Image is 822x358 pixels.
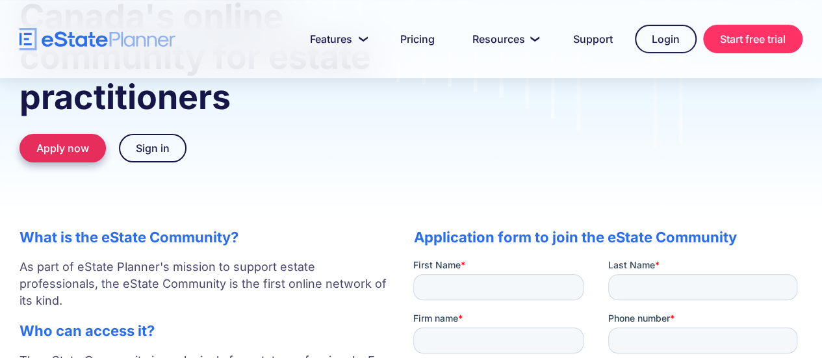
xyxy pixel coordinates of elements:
a: Login [635,25,697,53]
a: Resources [457,26,551,52]
span: Last Name [195,1,242,12]
a: Features [294,26,378,52]
a: Sign in [119,134,186,162]
h2: Who can access it? [19,322,387,339]
p: As part of eState Planner's mission to support estate professionals, the eState Community is the ... [19,259,387,309]
a: home [19,28,175,51]
a: Apply now [19,134,106,162]
h2: What is the eState Community? [19,229,387,246]
span: Phone number [195,54,257,65]
a: Pricing [385,26,450,52]
a: Start free trial [703,25,803,53]
a: Support [558,26,628,52]
h2: Application form to join the eState Community [413,229,803,246]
